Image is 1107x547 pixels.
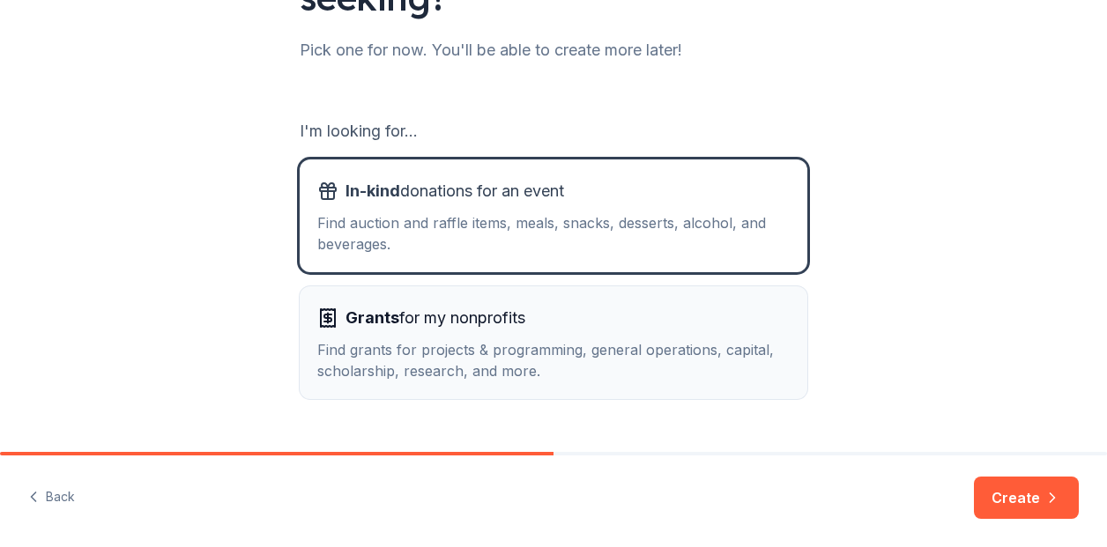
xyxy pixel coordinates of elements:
span: In-kind [345,181,400,200]
div: I'm looking for... [300,117,807,145]
span: Grants [345,308,399,327]
button: Back [28,479,75,516]
div: Find grants for projects & programming, general operations, capital, scholarship, research, and m... [317,339,790,381]
div: Find auction and raffle items, meals, snacks, desserts, alcohol, and beverages. [317,212,790,255]
button: Create [974,477,1079,519]
span: donations for an event [345,177,564,205]
div: Pick one for now. You'll be able to create more later! [300,36,807,64]
button: In-kinddonations for an eventFind auction and raffle items, meals, snacks, desserts, alcohol, and... [300,159,807,272]
button: Grantsfor my nonprofitsFind grants for projects & programming, general operations, capital, schol... [300,286,807,399]
span: for my nonprofits [345,304,525,332]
